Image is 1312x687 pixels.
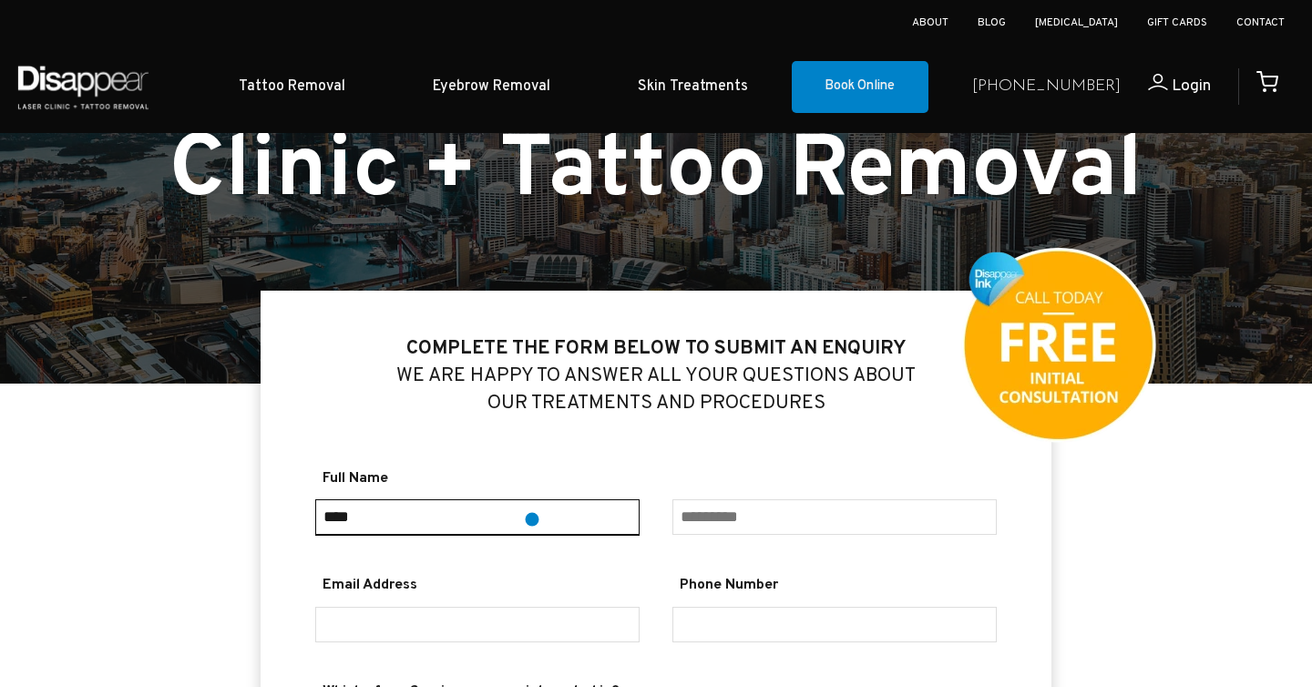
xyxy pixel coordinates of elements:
[594,59,792,115] a: Skin Treatments
[1121,74,1211,100] a: Login
[978,15,1006,30] a: Blog
[672,607,997,642] input: Phone Number
[912,15,948,30] a: About
[406,336,906,361] strong: Complete the form below to submit an enquiry
[972,74,1121,100] a: [PHONE_NUMBER]
[315,572,640,599] span: Email Address
[396,336,916,415] big: We are happy to answer all your questions about our treatments and Procedures
[14,55,152,119] img: Disappear - Laser Clinic and Tattoo Removal Services in Sydney, Australia
[315,499,640,536] input: Full Name
[195,59,389,115] a: Tattoo Removal
[960,247,1157,444] img: Free consultation badge
[1172,76,1211,97] span: Login
[792,61,928,114] a: Book Online
[315,466,640,492] span: Full Name
[1147,15,1207,30] a: Gift Cards
[389,59,594,115] a: Eyebrow Removal
[1236,15,1285,30] a: Contact
[672,572,997,599] span: Phone Number
[1035,15,1118,30] a: [MEDICAL_DATA]
[33,46,1279,215] h1: Contact Disappear Laser Clinic + Tattoo Removal
[315,607,640,642] input: Email Address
